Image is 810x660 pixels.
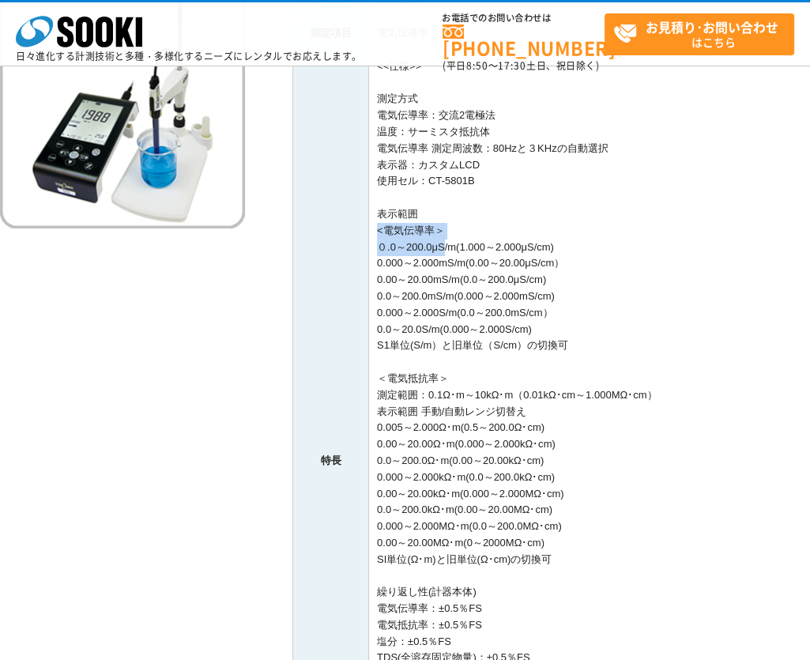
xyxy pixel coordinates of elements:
span: (平日 ～ 土日、祝日除く) [443,58,599,73]
a: [PHONE_NUMBER] [443,25,605,57]
span: お電話でのお問い合わせは [443,13,605,23]
span: 17:30 [498,58,526,73]
span: 8:50 [466,58,488,73]
strong: お見積り･お問い合わせ [646,17,778,36]
a: お見積り･お問い合わせはこちら [605,13,794,55]
p: 日々進化する計測技術と多種・多様化するニーズにレンタルでお応えします。 [16,51,362,61]
span: はこちら [613,14,793,54]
